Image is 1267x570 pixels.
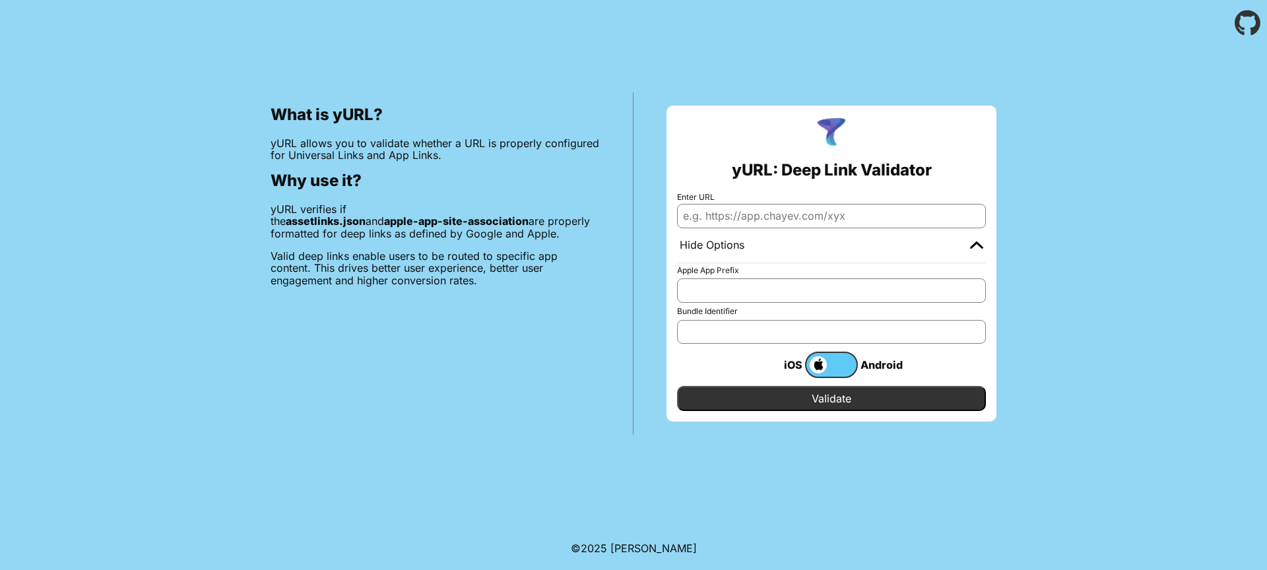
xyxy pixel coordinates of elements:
div: iOS [752,356,805,373]
p: Valid deep links enable users to be routed to specific app content. This drives better user exper... [271,250,600,286]
input: Validate [677,386,986,411]
footer: © [571,526,697,570]
label: Enter URL [677,193,986,202]
p: yURL verifies if the and are properly formatted for deep links as defined by Google and Apple. [271,203,600,239]
h2: yURL: Deep Link Validator [732,161,932,179]
img: chevron [970,241,983,249]
span: 2025 [581,542,607,555]
h2: What is yURL? [271,106,600,124]
p: yURL allows you to validate whether a URL is properly configured for Universal Links and App Links. [271,137,600,162]
input: e.g. https://app.chayev.com/xyx [677,204,986,228]
h2: Why use it? [271,172,600,190]
div: Android [858,356,911,373]
a: Michael Ibragimchayev's Personal Site [610,542,697,555]
b: apple-app-site-association [384,214,529,228]
label: Apple App Prefix [677,266,986,275]
img: yURL Logo [814,116,849,150]
div: Hide Options [680,239,744,252]
b: assetlinks.json [286,214,366,228]
label: Bundle Identifier [677,307,986,316]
